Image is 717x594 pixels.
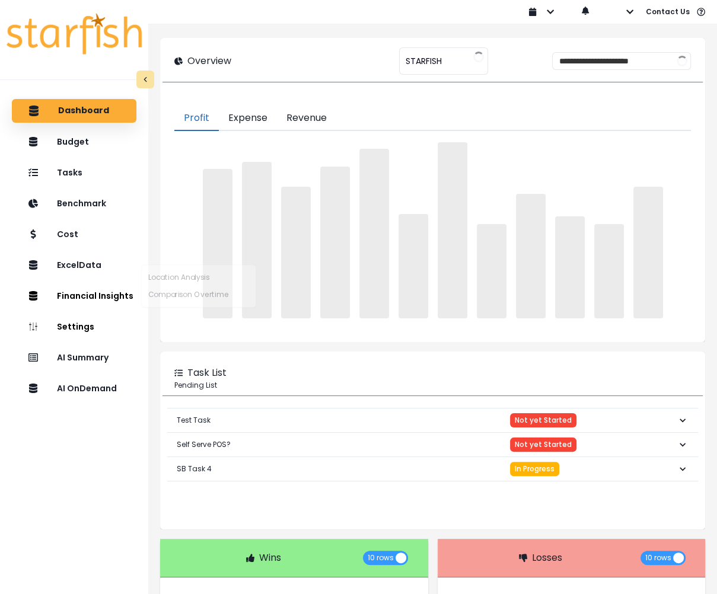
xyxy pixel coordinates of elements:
p: Pending List [174,380,691,391]
p: AI Summary [57,353,109,363]
span: Not yet Started [515,440,572,449]
button: ExcelData [12,253,136,277]
p: Task List [187,366,227,380]
p: ExcelData [57,260,101,270]
p: Tasks [57,168,82,178]
p: Wins [259,551,281,565]
p: Self Serve POS? [177,430,231,459]
span: ‌ [438,142,467,318]
span: STARFISH [406,49,442,74]
p: Losses [532,551,562,565]
button: Financial Insights [12,284,136,308]
p: Budget [57,137,89,147]
p: Overview [187,54,231,68]
span: ‌ [555,216,585,318]
span: Not yet Started [515,416,572,424]
p: Test Task [177,405,211,435]
p: Dashboard [58,106,109,116]
span: ‌ [242,162,272,318]
span: ‌ [633,187,663,318]
button: Settings [12,315,136,338]
span: ‌ [320,167,350,318]
span: 10 rows [645,551,671,565]
span: ‌ [594,224,624,318]
p: AI OnDemand [57,384,117,394]
button: Benchmark [12,191,136,215]
span: ‌ [281,187,311,318]
p: Cost [57,229,78,239]
button: AI OnDemand [12,376,136,400]
button: AI Summary [12,346,136,369]
span: ‌ [477,224,506,318]
button: Cost [12,222,136,246]
button: Comparison Overtime [142,286,256,304]
button: Self Serve POS?Not yet Started [167,433,698,456]
span: 10 rows [368,551,394,565]
button: Profit [174,106,219,131]
button: Location Analysis [142,269,256,286]
button: Tasks [12,161,136,184]
span: In Progress [515,465,555,473]
button: Test TaskNot yet Started [167,408,698,432]
button: Budget [12,130,136,154]
button: Expense [219,106,277,131]
span: ‌ [516,194,546,318]
p: SB Task 4 [177,454,212,484]
span: ‌ [359,149,389,318]
span: ‌ [399,214,428,318]
button: Dashboard [12,99,136,123]
span: ‌ [203,169,232,318]
button: SB Task 4In Progress [167,457,698,481]
p: Benchmark [57,199,106,209]
button: Revenue [277,106,336,131]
